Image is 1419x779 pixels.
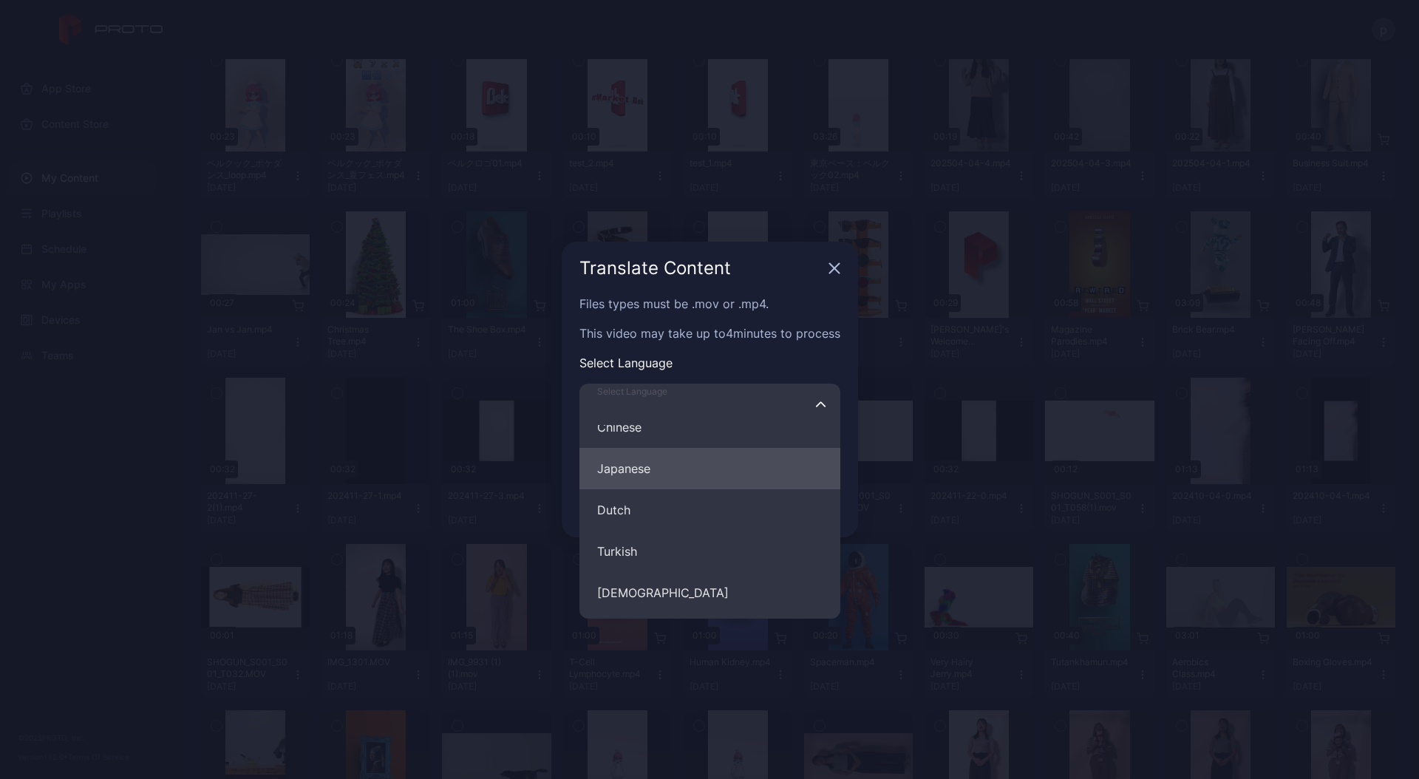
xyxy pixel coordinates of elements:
button: Select LanguageChineseJapaneseDutchTurkishDanish [579,572,840,613]
input: Select LanguageChineseJapaneseDutchTurkish[DEMOGRAPHIC_DATA]Danish [579,384,840,425]
p: Files types must be .mov or .mp4. [579,295,840,313]
button: Select LanguageChineseDutchTurkish[DEMOGRAPHIC_DATA]Danish [579,448,840,489]
p: This video may take up to 4 minutes to process [579,324,840,342]
p: Select Language [579,354,840,372]
button: Select LanguageChineseJapaneseDutch[DEMOGRAPHIC_DATA]Danish [579,531,840,572]
span: Select Language [597,386,667,398]
button: Select LanguageChineseJapaneseTurkish[DEMOGRAPHIC_DATA]Danish [579,489,840,531]
button: Select LanguageChineseJapaneseDutchTurkish[DEMOGRAPHIC_DATA]Danish [815,384,827,425]
div: Translate Content [579,259,823,277]
button: Select LanguageJapaneseDutchTurkish[DEMOGRAPHIC_DATA]Danish [579,406,840,448]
